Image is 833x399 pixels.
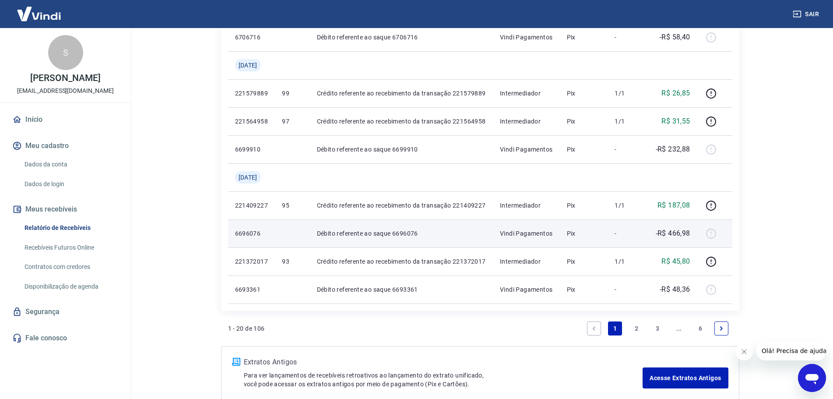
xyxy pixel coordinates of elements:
[672,321,686,335] a: Jump forward
[235,285,268,294] p: 6693361
[25,14,43,21] div: v 4.0.25
[282,89,302,98] p: 99
[317,145,486,154] p: Débito referente ao saque 6699910
[11,302,120,321] a: Segurança
[567,89,601,98] p: Pix
[660,32,690,42] p: -R$ 58,40
[656,228,690,239] p: -R$ 466,98
[500,201,553,210] p: Intermediador
[235,229,268,238] p: 6696076
[650,321,664,335] a: Page 3
[244,371,643,388] p: Para ver lançamentos de recebíveis retroativos ao lançamento do extrato unificado, você pode aces...
[567,257,601,266] p: Pix
[660,284,690,295] p: -R$ 48,36
[735,343,753,360] iframe: Fechar mensagem
[11,0,67,27] img: Vindi
[228,324,265,333] p: 1 - 20 de 106
[48,35,83,70] div: S
[500,117,553,126] p: Intermediador
[239,173,257,182] span: [DATE]
[615,201,640,210] p: 1/1
[235,89,268,98] p: 221579889
[11,328,120,348] a: Fale conosco
[282,257,302,266] p: 93
[615,117,640,126] p: 1/1
[317,229,486,238] p: Débito referente ao saque 6696076
[615,33,640,42] p: -
[5,6,74,13] span: Olá! Precisa de ajuda?
[500,257,553,266] p: Intermediador
[21,258,120,276] a: Contratos com credores
[657,200,690,211] p: R$ 187,08
[317,117,486,126] p: Crédito referente ao recebimento da transação 221564958
[567,285,601,294] p: Pix
[629,321,643,335] a: Page 2
[500,145,553,154] p: Vindi Pagamentos
[23,23,125,30] div: [PERSON_NAME]: [DOMAIN_NAME]
[282,201,302,210] p: 95
[239,61,257,70] span: [DATE]
[661,256,690,267] p: R$ 45,80
[235,145,268,154] p: 6699910
[235,117,268,126] p: 221564958
[643,367,728,388] a: Acesse Extratos Antigos
[317,201,486,210] p: Crédito referente ao recebimento da transação 221409227
[500,89,553,98] p: Intermediador
[567,33,601,42] p: Pix
[567,229,601,238] p: Pix
[567,201,601,210] p: Pix
[583,318,732,339] ul: Pagination
[693,321,707,335] a: Page 6
[102,52,141,57] div: Palavras-chave
[235,33,268,42] p: 6706716
[14,23,21,30] img: website_grey.svg
[30,74,100,83] p: [PERSON_NAME]
[17,86,114,95] p: [EMAIL_ADDRESS][DOMAIN_NAME]
[500,229,553,238] p: Vindi Pagamentos
[21,278,120,296] a: Disponibilização de agenda
[244,357,643,367] p: Extratos Antigos
[21,155,120,173] a: Dados da conta
[317,33,486,42] p: Débito referente ao saque 6706716
[587,321,601,335] a: Previous page
[615,285,640,294] p: -
[317,285,486,294] p: Débito referente ao saque 6693361
[615,229,640,238] p: -
[714,321,728,335] a: Next page
[615,145,640,154] p: -
[11,136,120,155] button: Meu cadastro
[11,110,120,129] a: Início
[235,201,268,210] p: 221409227
[317,257,486,266] p: Crédito referente ao recebimento da transação 221372017
[615,257,640,266] p: 1/1
[567,117,601,126] p: Pix
[317,89,486,98] p: Crédito referente ao recebimento da transação 221579889
[36,51,43,58] img: tab_domain_overview_orange.svg
[232,358,240,366] img: ícone
[21,219,120,237] a: Relatório de Recebíveis
[798,364,826,392] iframe: Botão para abrir a janela de mensagens
[500,285,553,294] p: Vindi Pagamentos
[14,14,21,21] img: logo_orange.svg
[661,88,690,99] p: R$ 26,85
[500,33,553,42] p: Vindi Pagamentos
[46,52,67,57] div: Domínio
[21,239,120,257] a: Recebíveis Futuros Online
[615,89,640,98] p: 1/1
[791,6,822,22] button: Sair
[235,257,268,266] p: 221372017
[608,321,622,335] a: Page 1 is your current page
[756,341,826,360] iframe: Mensagem da empresa
[661,116,690,127] p: R$ 31,55
[92,51,99,58] img: tab_keywords_by_traffic_grey.svg
[656,144,690,155] p: -R$ 232,88
[21,175,120,193] a: Dados de login
[567,145,601,154] p: Pix
[282,117,302,126] p: 97
[11,200,120,219] button: Meus recebíveis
